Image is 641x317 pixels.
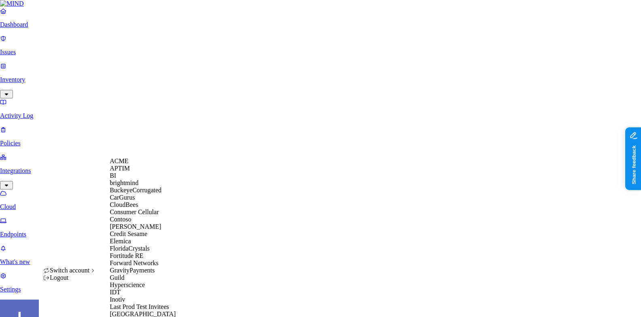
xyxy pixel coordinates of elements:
[110,165,130,172] span: APTIM
[110,260,158,266] span: Forward Networks
[110,274,124,281] span: Guild
[110,245,150,252] span: FloridaCrystals
[110,281,145,288] span: Hyperscience
[110,201,138,208] span: CloudBees
[50,267,89,274] span: Switch account
[110,230,147,237] span: Credit Sesame
[110,252,143,259] span: Fortitude RE
[110,289,121,296] span: IDT
[110,157,128,164] span: ACME
[110,187,161,194] span: BuckeyeCorrugated
[110,303,169,310] span: Last Prod Test Invitees
[110,223,161,230] span: [PERSON_NAME]
[110,179,138,186] span: brightmind
[110,267,155,274] span: GravityPayments
[110,216,131,223] span: Contoso
[110,194,135,201] span: CarGurus
[110,208,159,215] span: Consumer Cellular
[43,274,96,281] div: Logout
[110,296,125,303] span: Inotiv
[110,238,131,245] span: Elemica
[110,172,116,179] span: BI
